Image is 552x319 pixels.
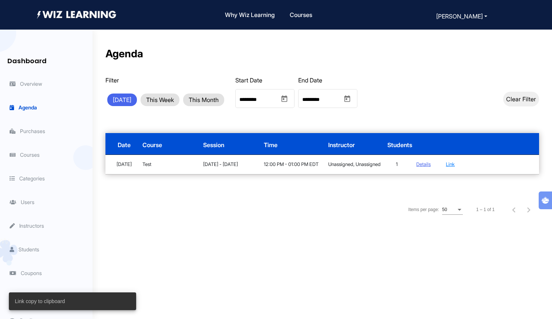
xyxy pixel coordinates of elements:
button: Overview [7,79,44,88]
div: Time [264,140,324,149]
span: Coupons [10,270,42,276]
span: Agenda [10,104,37,111]
button: Purchases [7,127,47,135]
button: Users [7,198,37,206]
button: Open calendar [278,92,291,105]
div: Unassigned, Unassigned [328,161,384,168]
div: Instructor [328,140,384,149]
a: Link [446,161,455,167]
div: 1 – 1 of 1 [476,206,495,213]
div: Students [387,140,406,149]
div: Date [105,140,142,149]
button: [DATE] [107,94,137,106]
div: [DATE] - [DATE] [203,161,264,168]
button: Courses [7,150,42,159]
div: 1 [387,161,406,168]
span: 12:00 PM - 01:00 PM EDT [264,161,319,167]
button: Open calendar [341,92,354,105]
span: Courses [10,152,40,158]
a: Courses [287,7,315,23]
label: Filter [105,76,119,85]
mat-select: Items per page: [442,207,463,213]
span: Instructors [10,223,44,229]
span: Link copy to clipboard [15,298,65,305]
button: [PERSON_NAME] [434,11,489,21]
label: Start Date [235,76,294,85]
div: Course [142,140,203,149]
label: End Date [298,76,357,85]
button: Students [7,245,41,254]
span: Overview [10,81,42,87]
div: [DATE] [105,161,142,174]
div: Items per page: [408,206,439,213]
span: Users [10,199,34,205]
div: Session [203,140,264,149]
button: Clear Filter [503,92,539,106]
button: Next page [521,202,536,217]
div: Test [142,161,203,168]
a: Why Wiz Learning [222,7,278,23]
button: Instructors [7,221,46,230]
button: Agenda [7,103,39,112]
button: Previous page [506,202,521,217]
div: Details [410,161,437,168]
div: Agenda [105,48,539,59]
span: Purchases [10,128,45,134]
span: Categories [10,175,45,181]
button: This Week [141,94,179,106]
button: This Month [183,94,224,106]
button: Categories [7,174,47,183]
span: 50 [442,207,447,212]
button: Coupons [7,269,44,277]
span: Students [10,246,39,252]
h2: Dashboard [4,50,92,69]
